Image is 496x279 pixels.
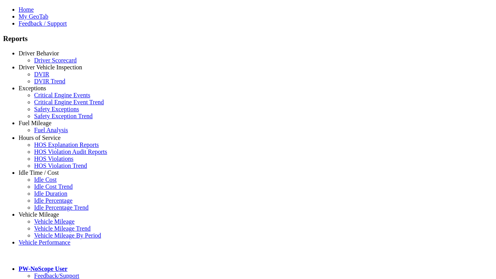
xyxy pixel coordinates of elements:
a: Hours of Service [19,134,60,141]
a: My GeoTab [19,13,48,20]
a: Driver Behavior [19,50,59,57]
a: Feedback/Support [34,272,79,279]
a: Safety Exception Trend [34,113,93,119]
a: DVIR Trend [34,78,65,84]
a: Fuel Analysis [34,127,68,133]
a: Safety Exceptions [34,106,79,112]
a: HOS Violations [34,155,73,162]
a: Feedback / Support [19,20,67,27]
a: Idle Percentage Trend [34,204,88,211]
a: Idle Time / Cost [19,169,59,176]
a: Idle Cost Trend [34,183,73,190]
a: Critical Engine Event Trend [34,99,104,105]
a: HOS Explanation Reports [34,141,99,148]
a: Idle Cost [34,176,57,183]
h3: Reports [3,34,493,43]
a: Driver Vehicle Inspection [19,64,82,71]
a: Vehicle Performance [19,239,71,246]
a: Vehicle Mileage By Period [34,232,101,239]
a: HOS Violation Audit Reports [34,148,107,155]
a: Vehicle Mileage [34,218,74,225]
a: Idle Duration [34,190,67,197]
a: Fuel Mileage [34,134,67,140]
a: PW-NoScope User [19,265,67,272]
a: Vehicle Mileage Trend [34,225,91,232]
a: Exceptions [19,85,46,91]
a: Driver Scorecard [34,57,77,64]
a: Critical Engine Events [34,92,90,98]
a: HOS Violation Trend [34,162,87,169]
a: Fuel Mileage [19,120,52,126]
a: Idle Percentage [34,197,72,204]
a: Home [19,6,34,13]
a: DVIR [34,71,49,77]
a: Vehicle Mileage [19,211,59,218]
